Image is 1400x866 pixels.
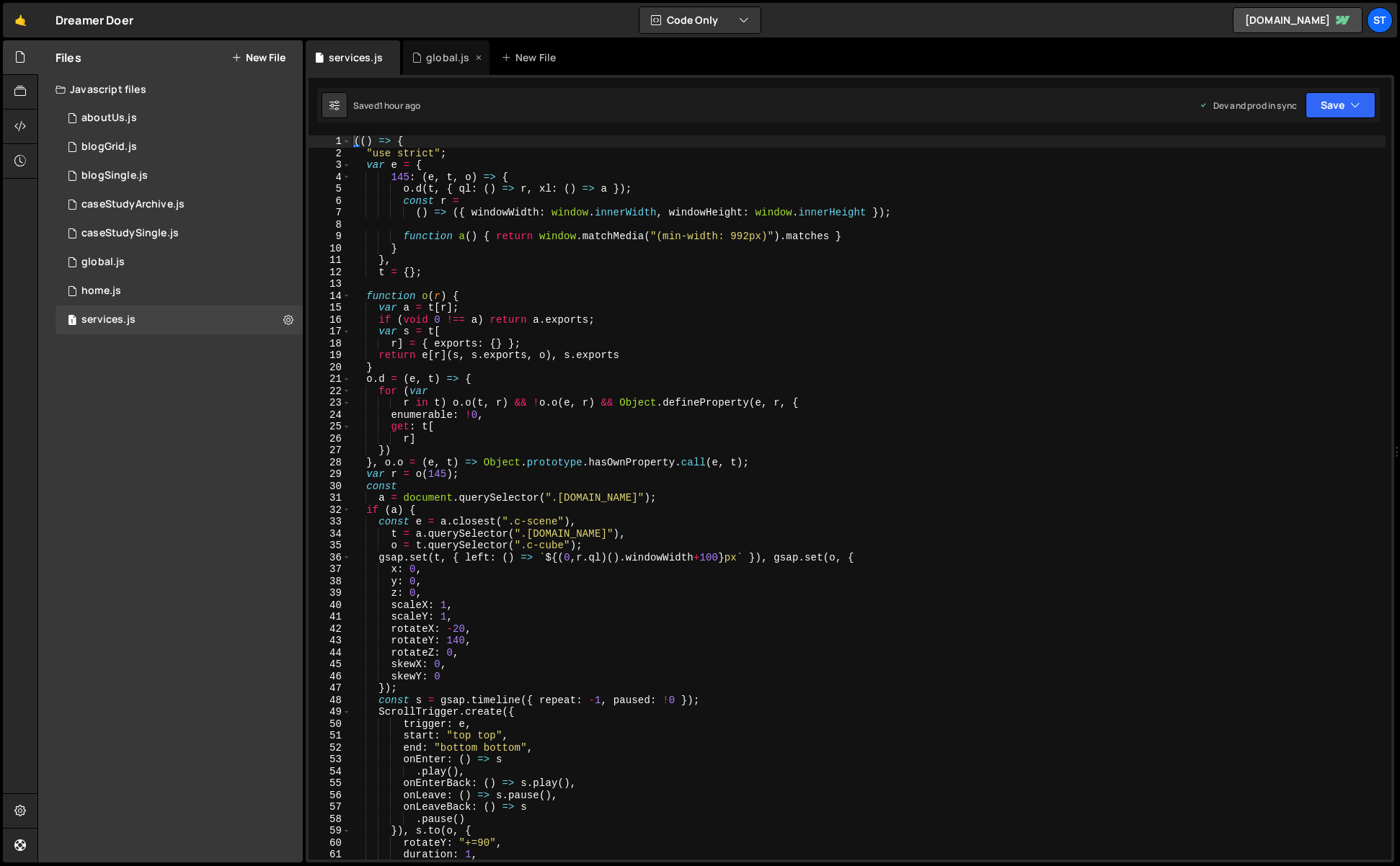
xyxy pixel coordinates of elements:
div: Dev and prod in sync [1199,99,1297,112]
div: 13 [309,278,351,290]
div: aboutUs.js [81,112,137,125]
div: 43 [309,635,351,647]
a: ST [1367,7,1393,33]
div: 37 [309,563,351,576]
div: blogSingle.js [81,169,148,182]
div: 1 [309,135,351,148]
div: 9 [309,231,351,243]
div: caseStudyArchive.js [81,198,185,211]
div: 14607/41073.js [56,133,303,161]
div: 51 [309,730,351,742]
div: blogGrid.js [81,140,137,153]
div: 4 [309,171,351,184]
div: 14 [309,290,351,303]
div: 18 [309,338,351,350]
div: New File [501,50,562,65]
div: 52 [309,742,351,754]
div: 14607/37969.js [56,277,303,305]
div: 44 [309,647,351,659]
div: 59 [309,825,351,837]
div: 57 [309,801,351,813]
div: 35 [309,540,351,552]
div: services.js [329,50,383,65]
div: 47 [309,682,351,695]
div: 22 [309,385,351,398]
div: 20 [309,362,351,374]
span: 1 [68,316,76,327]
div: 33 [309,516,351,528]
div: Javascript files [38,75,303,104]
div: 3 [309,159,351,171]
div: 58 [309,813,351,826]
div: 38 [309,576,351,588]
div: 56 [309,790,351,802]
div: 40 [309,599,351,612]
div: 2 [309,148,351,160]
div: 42 [309,623,351,635]
div: 39 [309,587,351,599]
div: 7 [309,207,351,219]
div: home.js [81,285,121,298]
div: global.js [426,50,469,65]
div: 10 [309,243,351,255]
div: 27 [309,445,351,457]
div: 32 [309,504,351,517]
div: 36 [309,552,351,564]
div: 28 [309,457,351,469]
div: caseStudySingle.js [81,227,179,240]
div: 55 [309,777,351,790]
div: 16 [309,314,351,326]
div: 29 [309,468,351,481]
div: 6 [309,195,351,207]
div: 48 [309,695,351,707]
div: Saved [353,99,420,112]
div: 17 [309,326,351,338]
div: 24 [309,409,351,421]
div: 31 [309,492,351,504]
div: 41 [309,611,351,623]
div: 53 [309,754,351,766]
h2: Files [56,50,81,66]
div: 8 [309,219,351,231]
div: 49 [309,706,351,718]
div: 12 [309,267,351,279]
div: 14607/37968.js [56,248,303,277]
button: Code Only [639,7,761,33]
div: 21 [309,373,351,385]
div: 54 [309,766,351,778]
div: 34 [309,528,351,540]
div: global.js [81,256,125,269]
div: 14607/41446.js [56,190,303,219]
div: 50 [309,718,351,731]
div: 5 [309,183,351,195]
div: 30 [309,481,351,493]
button: New File [231,52,285,63]
div: 25 [309,421,351,433]
div: 60 [309,837,351,849]
div: 14607/41637.js [56,219,303,248]
div: 14607/42624.js [56,104,303,133]
div: 46 [309,671,351,683]
a: 🤙 [3,3,38,37]
div: 45 [309,659,351,671]
div: Dreamer Doer [56,12,133,29]
div: 14607/41089.js [56,161,303,190]
div: services.js [81,313,136,326]
div: 61 [309,849,351,861]
div: 14607/45971.js [56,305,303,334]
button: Save [1306,92,1375,118]
div: 1 hour ago [379,99,421,112]
div: 23 [309,397,351,409]
div: 26 [309,433,351,445]
div: 15 [309,302,351,314]
div: 19 [309,349,351,362]
div: 11 [309,254,351,267]
a: [DOMAIN_NAME] [1233,7,1363,33]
